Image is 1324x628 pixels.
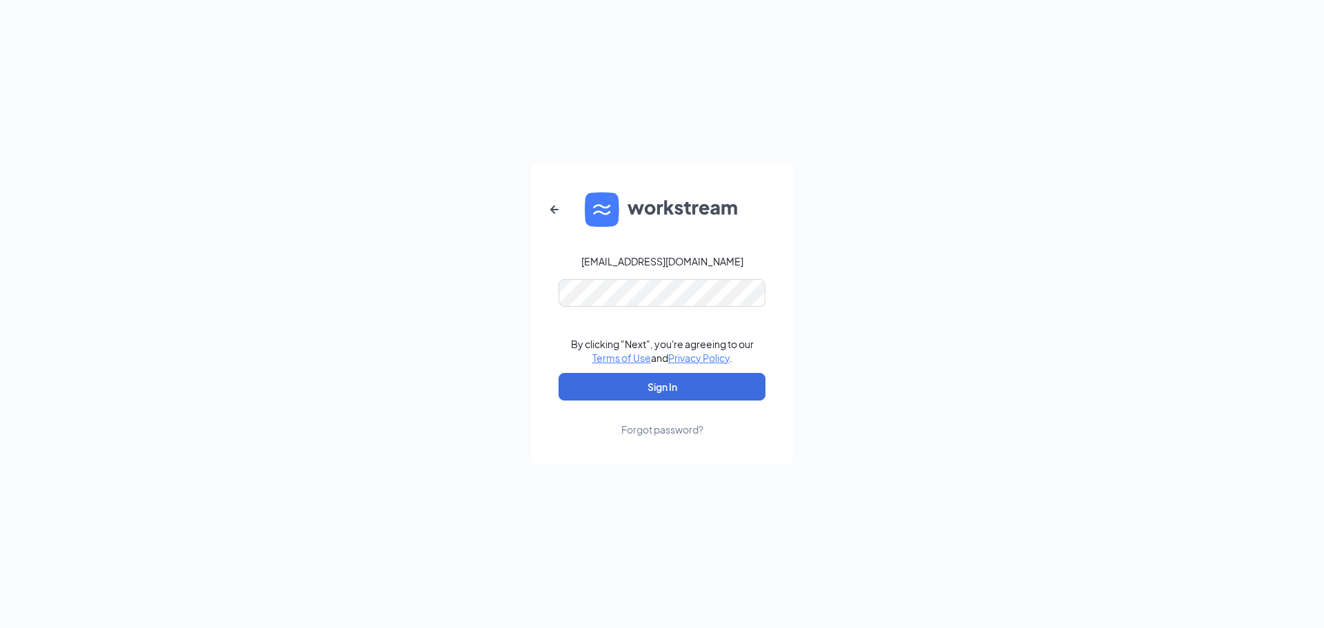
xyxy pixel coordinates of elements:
[621,423,703,436] div: Forgot password?
[592,352,651,364] a: Terms of Use
[581,254,743,268] div: [EMAIL_ADDRESS][DOMAIN_NAME]
[668,352,730,364] a: Privacy Policy
[585,192,739,227] img: WS logo and Workstream text
[538,193,571,226] button: ArrowLeftNew
[621,401,703,436] a: Forgot password?
[559,373,765,401] button: Sign In
[546,201,563,218] svg: ArrowLeftNew
[571,337,754,365] div: By clicking "Next", you're agreeing to our and .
